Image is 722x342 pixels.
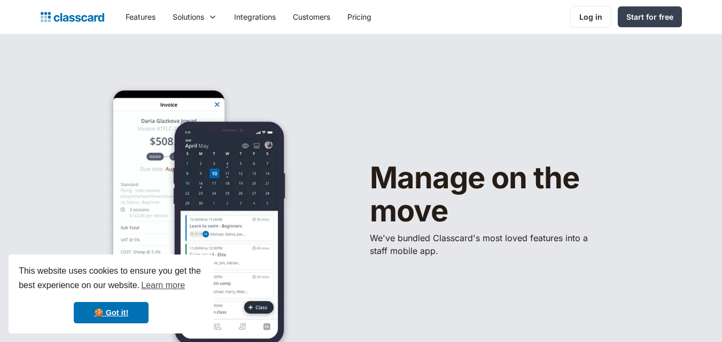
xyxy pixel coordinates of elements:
a: Log in [570,6,611,28]
a: Integrations [226,5,284,29]
a: Pricing [339,5,380,29]
div: Log in [579,11,602,22]
a: home [41,10,104,25]
div: Start for free [626,11,673,22]
span: This website uses cookies to ensure you get the best experience on our website. [19,265,204,293]
a: learn more about cookies [139,277,187,293]
div: cookieconsent [9,254,214,333]
h1: Manage on the move [370,162,648,227]
a: Start for free [618,6,682,27]
a: Customers [284,5,339,29]
div: Solutions [173,11,204,22]
a: dismiss cookie message [74,302,149,323]
a: Features [117,5,164,29]
p: We've bundled ​Classcard's most loved features into a staff mobile app. [370,232,594,257]
div: Solutions [164,5,226,29]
